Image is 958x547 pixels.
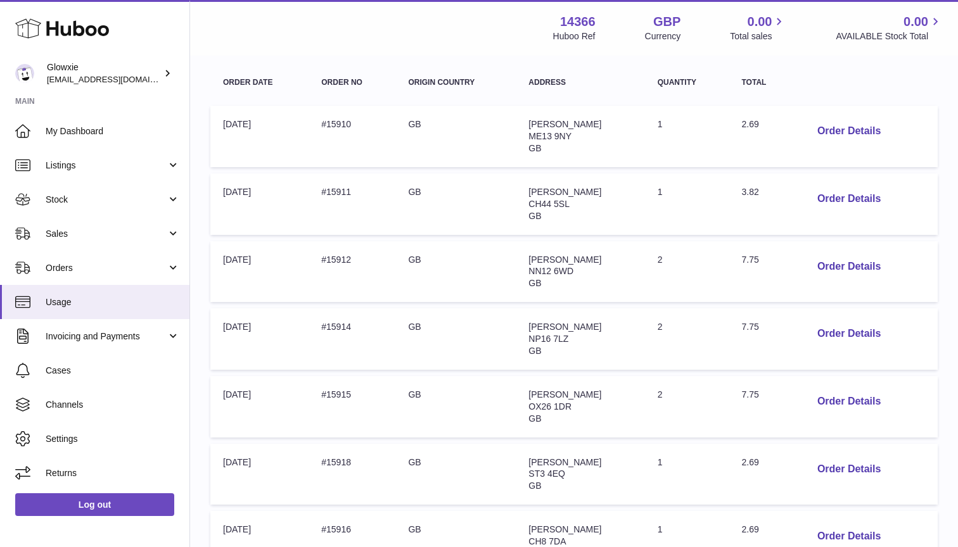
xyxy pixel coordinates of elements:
span: [PERSON_NAME] [528,255,601,265]
td: GB [395,376,516,437]
strong: 14366 [560,13,596,30]
span: Returns [46,467,180,479]
span: 7.75 [742,322,759,332]
span: GB [528,346,541,356]
td: #15910 [309,106,395,167]
img: suraj@glowxie.com [15,64,34,83]
button: Order Details [807,456,891,482]
td: GB [395,241,516,303]
td: [DATE] [210,308,309,370]
td: GB [395,444,516,505]
span: 7.75 [742,389,759,399]
span: Invoicing and Payments [46,330,167,343]
td: [DATE] [210,106,309,167]
span: GB [528,278,541,288]
button: Order Details [807,186,891,212]
span: CH44 5SL [528,199,570,209]
span: [PERSON_NAME] [528,119,601,129]
span: [PERSON_NAME] [528,187,601,197]
td: 1 [645,444,729,505]
td: #15918 [309,444,395,505]
span: Listings [46,160,167,172]
td: #15911 [309,173,395,235]
td: GB [395,106,516,167]
span: Settings [46,433,180,445]
span: 2.69 [742,524,759,534]
span: 0.00 [904,13,928,30]
a: 0.00 AVAILABLE Stock Total [836,13,943,42]
td: 2 [645,376,729,437]
span: 3.82 [742,187,759,197]
td: GB [395,308,516,370]
span: 2.69 [742,119,759,129]
span: CH8 7DA [528,536,566,546]
span: Total sales [730,30,786,42]
th: Quantity [645,66,729,99]
div: Glowxie [47,61,161,85]
span: [PERSON_NAME] [528,457,601,467]
button: Order Details [807,254,891,280]
td: 1 [645,106,729,167]
td: 2 [645,241,729,303]
span: AVAILABLE Stock Total [836,30,943,42]
span: 0.00 [748,13,772,30]
a: Log out [15,493,174,516]
span: [PERSON_NAME] [528,322,601,332]
span: GB [528,413,541,424]
span: [PERSON_NAME] [528,389,601,399]
span: Sales [46,228,167,240]
td: 2 [645,308,729,370]
td: [DATE] [210,376,309,437]
td: [DATE] [210,444,309,505]
button: Order Details [807,389,891,415]
th: Origin Country [395,66,516,99]
span: 7.75 [742,255,759,265]
td: 1 [645,173,729,235]
th: Order no [309,66,395,99]
span: My Dashboard [46,125,180,137]
span: GB [528,143,541,153]
span: Usage [46,296,180,308]
td: [DATE] [210,173,309,235]
span: Orders [46,262,167,274]
span: GB [528,481,541,491]
span: NN12 6WD [528,266,573,276]
span: Cases [46,365,180,377]
td: #15914 [309,308,395,370]
strong: GBP [653,13,680,30]
button: Order Details [807,118,891,144]
td: [DATE] [210,241,309,303]
th: Order Date [210,66,309,99]
span: ST3 4EQ [528,468,565,479]
td: GB [395,173,516,235]
span: [PERSON_NAME] [528,524,601,534]
div: Currency [645,30,681,42]
td: #15915 [309,376,395,437]
a: 0.00 Total sales [730,13,786,42]
td: #15912 [309,241,395,303]
span: NP16 7LZ [528,334,568,344]
span: Channels [46,399,180,411]
span: ME13 9NY [528,131,572,141]
span: Stock [46,194,167,206]
button: Order Details [807,321,891,347]
span: GB [528,211,541,221]
span: 2.69 [742,457,759,467]
span: [EMAIL_ADDRESS][DOMAIN_NAME] [47,74,186,84]
th: Total [729,66,795,99]
th: Address [516,66,644,99]
span: OX26 1DR [528,401,572,412]
div: Huboo Ref [553,30,596,42]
